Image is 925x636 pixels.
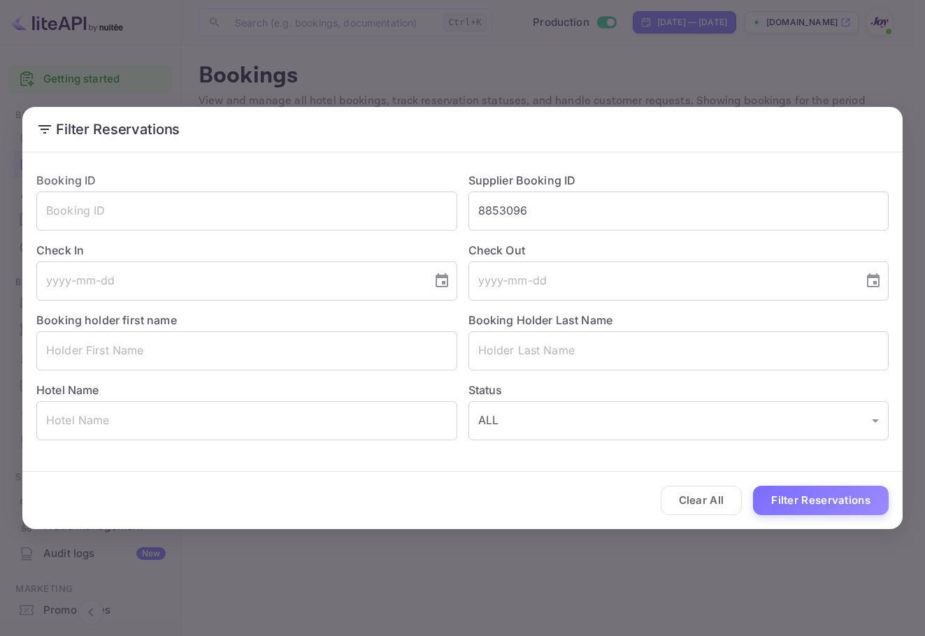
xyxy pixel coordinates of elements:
label: Check Out [468,242,889,259]
input: Supplier Booking ID [468,191,889,231]
input: Holder Last Name [468,331,889,370]
label: Booking Holder Last Name [468,313,613,327]
label: Status [468,382,889,398]
button: Choose date [859,267,887,295]
label: Check In [36,242,457,259]
button: Filter Reservations [753,486,889,516]
label: Hotel Name [36,383,99,397]
button: Choose date [428,267,456,295]
input: yyyy-mm-dd [468,261,854,301]
input: Booking ID [36,191,457,231]
input: Hotel Name [36,401,457,440]
label: Booking holder first name [36,313,177,327]
label: Booking ID [36,173,96,187]
button: Clear All [661,486,743,516]
h2: Filter Reservations [22,107,903,152]
input: yyyy-mm-dd [36,261,422,301]
input: Holder First Name [36,331,457,370]
div: ALL [468,401,889,440]
label: Supplier Booking ID [468,173,576,187]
